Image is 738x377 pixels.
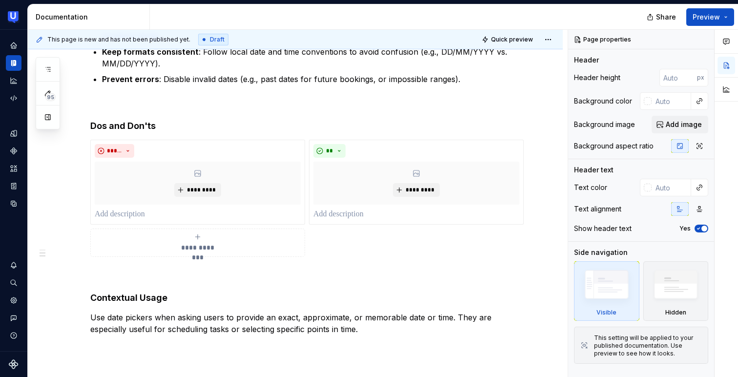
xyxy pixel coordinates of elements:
input: Auto [659,69,697,86]
strong: Dos and Don'ts [90,121,156,131]
div: Text color [574,183,607,192]
div: This setting will be applied to your published documentation. Use preview to see how it looks. [594,334,702,357]
input: Auto [652,92,691,110]
div: Side navigation [574,248,628,257]
svg: Supernova Logo [9,359,19,369]
span: Draft [210,36,225,43]
div: Hidden [665,309,686,316]
a: Documentation [6,55,21,71]
a: Settings [6,293,21,308]
strong: Prevent errors [102,74,159,84]
button: Notifications [6,257,21,273]
strong: Keep formats consistent [102,47,199,57]
button: Add image [652,116,708,133]
div: Background aspect ratio [574,141,654,151]
input: Auto [652,179,691,196]
div: Hidden [643,261,709,321]
a: Analytics [6,73,21,88]
div: Background image [574,120,635,129]
span: Quick preview [491,36,533,43]
img: 41adf70f-fc1c-4662-8e2d-d2ab9c673b1b.png [8,11,20,23]
div: Visible [596,309,616,316]
p: px [697,74,704,82]
div: Background color [574,96,632,106]
div: Header text [574,165,614,175]
a: Assets [6,161,21,176]
button: Share [642,8,682,26]
div: Visible [574,261,639,321]
div: Show header text [574,224,632,233]
span: Share [656,12,676,22]
span: This page is new and has not been published yet. [47,36,190,43]
a: Data sources [6,196,21,211]
a: Home [6,38,21,53]
div: Header [574,55,599,65]
a: Design tokens [6,126,21,141]
a: Storybook stories [6,178,21,194]
a: Code automation [6,90,21,106]
button: Quick preview [479,33,537,46]
button: Contact support [6,310,21,326]
div: Text alignment [574,204,621,214]
a: Components [6,143,21,159]
div: Header height [574,73,620,83]
span: Preview [693,12,720,22]
div: Documentation [36,12,145,22]
label: Yes [679,225,691,232]
p: Use date pickers when asking users to provide an exact, approximate, or memorable date or time. T... [90,312,524,335]
p: : Disable invalid dates (e.g., past dates for future bookings, or impossible ranges). [102,73,524,85]
p: : Follow local date and time conventions to avoid confusion (e.g., DD/MM/YYYY vs. MM/DD/YYYY). [102,46,524,69]
strong: Contextual Usage [90,293,167,303]
button: Preview [686,8,734,26]
span: 95 [45,93,56,101]
span: Add image [666,120,702,129]
button: Search ⌘K [6,275,21,291]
